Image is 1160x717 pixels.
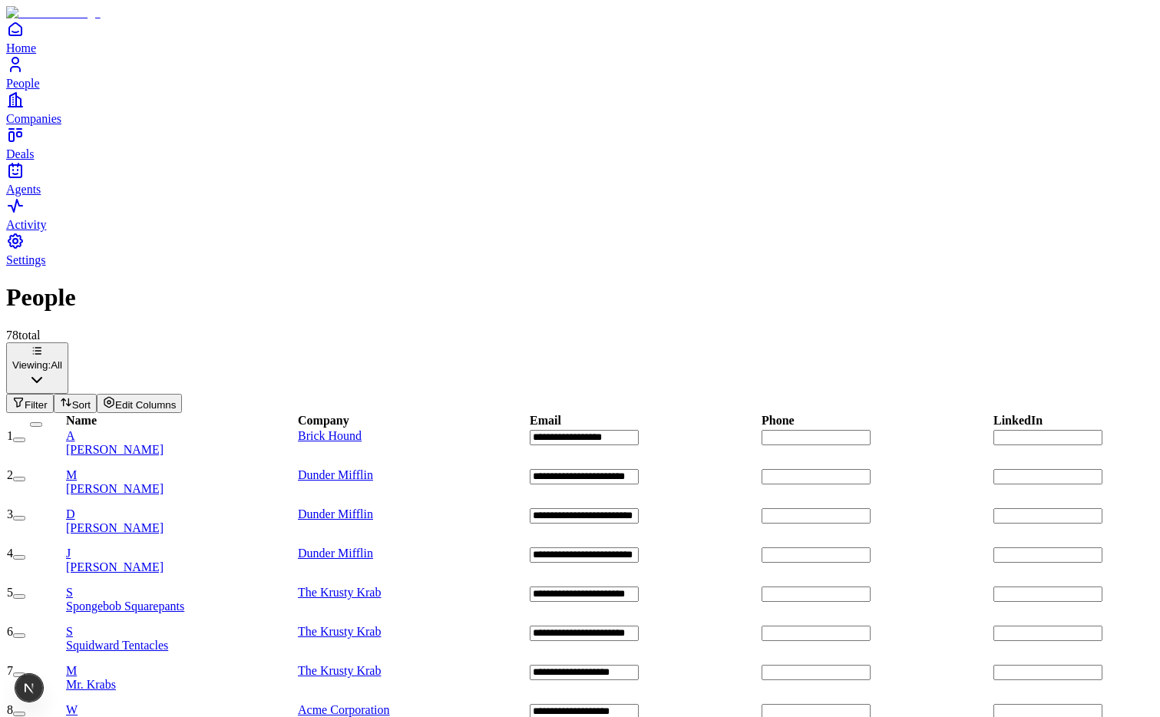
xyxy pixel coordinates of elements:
[66,664,296,692] a: MMr. Krabs
[6,112,61,125] span: Companies
[66,468,296,496] a: M[PERSON_NAME]
[993,414,1043,428] div: LinkedIn
[6,161,1154,196] a: Agents
[66,625,296,653] a: SSquidward Tentacles
[7,586,13,599] span: 5
[54,394,97,413] button: Sort
[298,468,373,481] a: Dunder Mifflin
[298,429,362,442] a: Brick Hound
[66,600,184,613] span: Spongebob Squarepants
[25,399,48,411] span: Filter
[298,547,373,560] a: Dunder Mifflin
[97,394,182,413] button: Edit Columns
[7,703,13,716] span: 8
[12,359,62,371] div: Viewing:
[6,183,41,196] span: Agents
[530,414,561,428] div: Email
[66,414,97,428] div: Name
[6,329,1154,342] div: 78 total
[298,414,349,428] div: Company
[6,394,54,413] button: Filter
[66,586,296,613] a: SSpongebob Squarepants
[6,41,36,55] span: Home
[6,232,1154,266] a: Settings
[7,468,13,481] span: 2
[6,77,40,90] span: People
[66,429,296,457] a: A[PERSON_NAME]
[6,6,101,20] img: Item Brain Logo
[66,560,164,573] span: [PERSON_NAME]
[7,664,13,677] span: 7
[66,482,164,495] span: [PERSON_NAME]
[66,678,116,691] span: Mr. Krabs
[66,703,296,717] div: W
[66,521,164,534] span: [PERSON_NAME]
[66,468,296,482] div: M
[6,218,46,231] span: Activity
[7,507,13,520] span: 3
[6,55,1154,90] a: People
[66,547,296,574] a: J[PERSON_NAME]
[115,399,176,411] span: Edit Columns
[66,507,296,521] div: D
[6,253,46,266] span: Settings
[72,399,91,411] span: Sort
[66,429,296,443] div: A
[298,586,381,599] a: The Krusty Krab
[6,147,34,160] span: Deals
[298,664,381,677] a: The Krusty Krab
[6,91,1154,125] a: Companies
[66,547,296,560] div: J
[6,20,1154,55] a: Home
[298,703,390,716] a: Acme Corporation
[66,507,296,535] a: D[PERSON_NAME]
[762,414,795,428] div: Phone
[66,443,164,456] span: [PERSON_NAME]
[6,197,1154,231] a: Activity
[298,625,381,638] a: The Krusty Krab
[66,625,296,639] div: S
[66,664,296,678] div: M
[7,547,13,560] span: 4
[6,126,1154,160] a: Deals
[66,639,168,652] span: Squidward Tentacles
[66,586,296,600] div: S
[7,429,13,442] span: 1
[298,507,373,520] a: Dunder Mifflin
[6,283,1154,312] h1: People
[7,625,13,638] span: 6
